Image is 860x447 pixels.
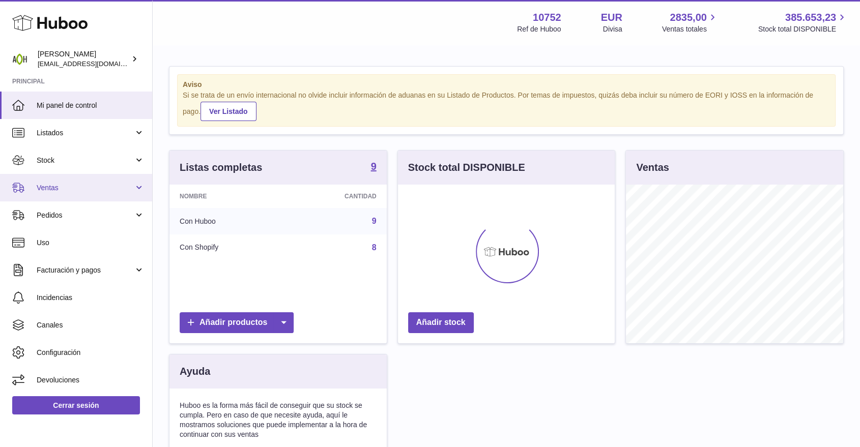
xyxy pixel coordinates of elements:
[38,59,150,68] span: [EMAIL_ADDRESS][DOMAIN_NAME]
[12,396,140,414] a: Cerrar sesión
[37,101,145,110] span: Mi panel de control
[38,49,129,69] div: [PERSON_NAME]
[169,234,285,261] td: Con Shopify
[533,11,561,24] strong: 10752
[758,24,848,34] span: Stock total DISPONIBLE
[180,161,262,174] h3: Listas completas
[37,265,134,275] span: Facturación y pagos
[371,161,377,171] strong: 9
[758,11,848,34] a: 385.653,23 Stock total DISPONIBLE
[372,243,377,252] a: 8
[169,185,285,208] th: Nombre
[37,375,145,385] span: Devoluciones
[603,24,622,34] div: Divisa
[37,211,134,220] span: Pedidos
[285,185,387,208] th: Cantidad
[601,11,622,24] strong: EUR
[408,312,474,333] a: Añadir stock
[183,91,830,121] div: Si se trata de un envío internacional no olvide incluir información de aduanas en su Listado de P...
[37,238,145,248] span: Uso
[662,24,719,34] span: Ventas totales
[37,293,145,303] span: Incidencias
[180,365,210,378] h3: Ayuda
[670,11,706,24] span: 2835,00
[12,51,27,67] img: info@adaptohealue.com
[37,320,145,330] span: Canales
[37,128,134,138] span: Listados
[37,348,145,357] span: Configuración
[408,161,525,174] h3: Stock total DISPONIBLE
[37,183,134,193] span: Ventas
[37,156,134,165] span: Stock
[785,11,836,24] span: 385.653,23
[169,208,285,234] td: Con Huboo
[662,11,719,34] a: 2835,00 Ventas totales
[180,401,377,439] p: Huboo es la forma más fácil de conseguir que su stock se cumpla. Pero en caso de que necesite ayu...
[636,161,669,174] h3: Ventas
[517,24,561,34] div: Ref de Huboo
[372,217,377,225] a: 9
[180,312,294,333] a: Añadir productos
[371,161,377,173] a: 9
[200,102,256,121] a: Ver Listado
[183,80,830,90] strong: Aviso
